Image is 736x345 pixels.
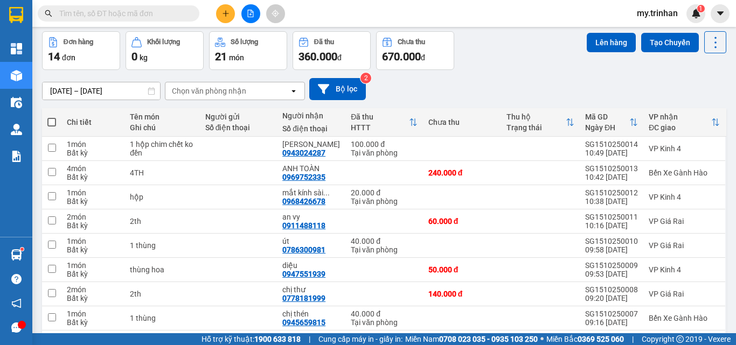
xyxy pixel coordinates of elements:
div: Bất kỳ [67,197,119,206]
div: diệu [282,261,340,270]
span: 670.000 [382,50,421,63]
button: Chưa thu670.000đ [376,31,454,70]
div: Bất kỳ [67,173,119,181]
div: Tại văn phòng [351,149,418,157]
img: warehouse-icon [11,249,22,260]
div: Đã thu [314,38,334,46]
span: copyright [676,335,684,343]
div: 0943024287 [282,149,325,157]
img: warehouse-icon [11,70,22,81]
div: Trạng thái [506,123,566,132]
div: VP Kinh 4 [649,265,720,274]
span: 1 [699,5,703,12]
button: Tạo Chuyến [641,33,699,52]
span: ⚪️ [540,337,544,341]
div: 2th [130,290,194,298]
button: Số lượng21món [209,31,287,70]
div: Bất kỳ [67,245,119,254]
img: dashboard-icon [11,43,22,54]
div: 0945659815 [282,318,325,327]
div: 0778181999 [282,294,325,302]
span: 14 [48,50,60,63]
span: file-add [247,10,254,17]
button: Lên hàng [587,33,636,52]
div: Số điện thoại [282,124,340,133]
strong: 0369 525 060 [578,335,624,343]
div: Bến Xe Gành Hào [649,168,720,177]
div: SG1510250012 [585,188,638,197]
span: | [632,333,634,345]
div: 50.000 đ [428,265,496,274]
div: Bất kỳ [67,270,119,278]
div: ANH TOÀN [282,164,340,173]
span: đ [337,53,342,62]
div: 60.000 đ [428,217,496,226]
div: Người gửi [205,112,272,121]
div: 0911488118 [282,221,325,230]
div: Tại văn phòng [351,197,418,206]
div: Bất kỳ [67,221,119,230]
div: Chưa thu [398,38,425,46]
span: Miền Bắc [546,333,624,345]
span: Hỗ trợ kỹ thuật: [202,333,301,345]
div: thùng hoa [130,265,194,274]
b: GỬI : VP [GEOGRAPHIC_DATA] [5,80,210,98]
div: mắt kính sài gòn [282,188,340,197]
span: caret-down [716,9,725,18]
div: chị thén [282,309,340,318]
div: 09:58 [DATE] [585,245,638,254]
div: SG1510250013 [585,164,638,173]
div: 2 món [67,213,119,221]
div: 1 món [67,188,119,197]
div: Chọn văn phòng nhận [172,86,246,96]
div: 10:38 [DATE] [585,197,638,206]
div: 0968426678 [282,197,325,206]
div: 4 món [67,164,119,173]
span: kg [140,53,148,62]
span: ... [323,188,330,197]
sup: 1 [697,5,705,12]
div: 10:42 [DATE] [585,173,638,181]
input: Select a date range. [43,82,160,100]
img: logo-vxr [9,7,23,23]
div: 1 món [67,140,119,149]
div: an vy [282,213,340,221]
img: icon-new-feature [691,9,701,18]
div: 09:53 [DATE] [585,270,638,278]
div: SG1510250010 [585,237,638,245]
input: Tìm tên, số ĐT hoặc mã đơn [59,8,186,19]
div: SG1510250009 [585,261,638,270]
div: Tên món [130,112,194,121]
div: Bất kỳ [67,318,119,327]
li: 0983 44 7777 [5,51,205,64]
div: Ghi chú [130,123,194,132]
div: 240.000 đ [428,168,496,177]
div: 1 món [67,237,119,245]
div: 40.000 đ [351,237,418,245]
div: Chưa thu [428,118,496,126]
div: Chi tiết [67,118,119,126]
div: 1 món [67,261,119,270]
span: Miền Nam [405,333,538,345]
div: 40.000 đ [351,309,418,318]
span: search [45,10,52,17]
button: Khối lượng0kg [126,31,204,70]
strong: 0708 023 035 - 0935 103 250 [439,335,538,343]
div: 09:20 [DATE] [585,294,638,302]
div: VP Kinh 4 [649,144,720,153]
div: út [282,237,340,245]
th: Toggle SortBy [580,108,643,137]
div: 2 món [67,285,119,294]
div: Khối lượng [147,38,180,46]
th: Toggle SortBy [643,108,725,137]
div: Đã thu [351,112,409,121]
strong: 1900 633 818 [254,335,301,343]
div: 100.000 đ [351,140,418,149]
div: lê tấn hiếu [282,140,340,149]
button: aim [266,4,285,23]
div: SG1510250011 [585,213,638,221]
div: Bất kỳ [67,294,119,302]
span: 360.000 [298,50,337,63]
div: Mã GD [585,112,629,121]
div: SG1510250007 [585,309,638,318]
